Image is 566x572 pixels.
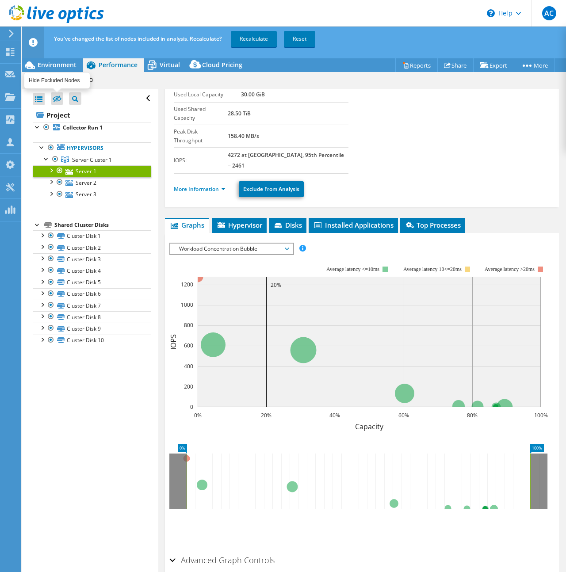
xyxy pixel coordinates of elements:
[169,551,275,569] h2: Advanced Graph Controls
[174,90,241,99] label: Used Local Capacity
[181,301,193,309] text: 1000
[54,35,222,42] span: You've changed the list of nodes included in analysis. Recalculate?
[326,266,379,272] tspan: Average latency <=10ms
[181,281,193,288] text: 1200
[33,108,151,122] a: Project
[33,122,151,133] a: Collector Run 1
[54,220,151,230] div: Shared Cluster Disks
[398,412,409,419] text: 60%
[72,156,112,164] span: Server Cluster 1
[33,277,151,288] a: Cluster Disk 5
[63,124,103,131] b: Collector Run 1
[33,230,151,242] a: Cluster Disk 1
[273,221,302,229] span: Disks
[33,242,151,253] a: Cluster Disk 2
[169,221,204,229] span: Graphs
[228,132,259,140] b: 158.40 MB/s
[160,61,180,69] span: Virtual
[194,412,201,419] text: 0%
[190,403,193,411] text: 0
[33,323,151,334] a: Cluster Disk 9
[437,58,474,72] a: Share
[168,334,178,350] text: IOPS
[231,31,277,47] a: Recalculate
[403,266,462,272] tspan: Average latency 10<=20ms
[271,281,281,289] text: 20%
[534,412,547,419] text: 100%
[184,342,193,349] text: 600
[184,362,193,370] text: 400
[33,300,151,311] a: Cluster Disk 7
[284,31,315,47] a: Reset
[405,221,461,229] span: Top Processes
[174,185,226,193] a: More Information
[473,58,514,72] a: Export
[395,58,438,72] a: Reports
[24,72,90,88] div: Hide Excluded Nodes
[355,422,384,431] text: Capacity
[261,412,272,419] text: 20%
[174,127,228,145] label: Peak Disk Throughput
[33,288,151,300] a: Cluster Disk 6
[313,221,394,229] span: Installed Applications
[329,412,340,419] text: 40%
[514,58,555,72] a: More
[33,142,151,154] a: Hypervisors
[542,6,556,20] span: AC
[216,221,262,229] span: Hypervisor
[184,321,193,329] text: 800
[174,105,228,122] label: Used Shared Capacity
[467,412,478,419] text: 80%
[487,9,495,17] svg: \n
[33,253,151,265] a: Cluster Disk 3
[38,61,76,69] span: Environment
[33,335,151,346] a: Cluster Disk 10
[202,61,242,69] span: Cloud Pricing
[33,189,151,200] a: Server 3
[241,91,265,98] b: 30.00 GiB
[175,244,288,254] span: Workload Concentration Bubble
[33,265,151,276] a: Cluster Disk 4
[33,177,151,188] a: Server 2
[33,311,151,323] a: Cluster Disk 8
[33,154,151,165] a: Server Cluster 1
[99,61,138,69] span: Performance
[228,151,344,169] b: 4272 at [GEOGRAPHIC_DATA], 95th Percentile = 2461
[33,165,151,177] a: Server 1
[174,156,228,165] label: IOPS:
[184,383,193,390] text: 200
[228,110,251,117] b: 28.50 TiB
[239,181,304,197] a: Exclude From Analysis
[484,266,534,272] text: Average latency >20ms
